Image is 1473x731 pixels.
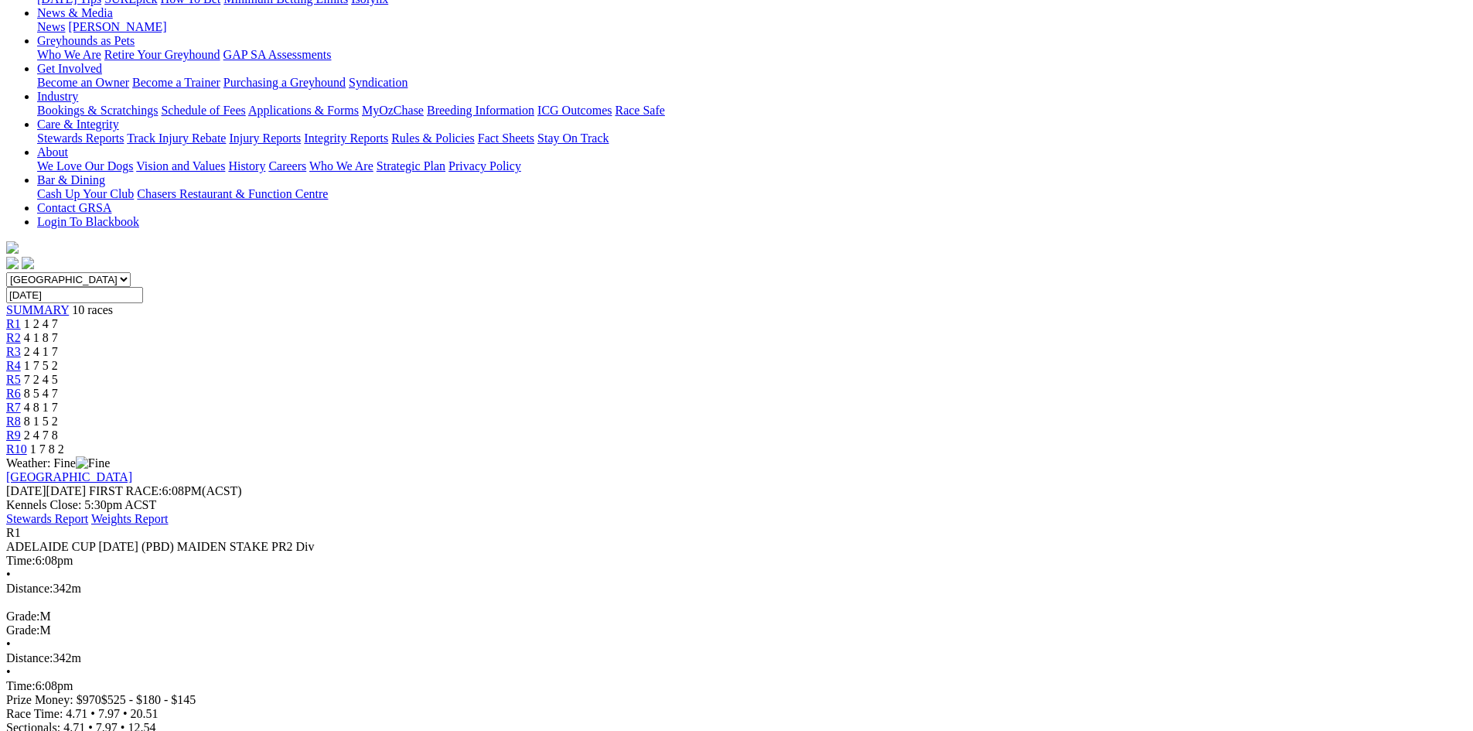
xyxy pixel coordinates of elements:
span: R5 [6,373,21,386]
span: • [6,665,11,678]
span: 2 4 7 8 [24,429,58,442]
a: News [37,20,65,33]
div: About [37,159,1467,173]
span: Grade: [6,623,40,637]
div: 6:08pm [6,679,1467,693]
div: Get Involved [37,76,1467,90]
a: Track Injury Rebate [127,132,226,145]
a: MyOzChase [362,104,424,117]
span: Grade: [6,610,40,623]
span: [DATE] [6,484,46,497]
a: Stewards Reports [37,132,124,145]
a: History [228,159,265,173]
span: 7.97 [98,707,120,720]
div: Kennels Close: 5:30pm ACST [6,498,1467,512]
span: 4.71 [66,707,87,720]
span: 2 4 1 7 [24,345,58,358]
span: 4 1 8 7 [24,331,58,344]
span: • [90,707,95,720]
span: 7 2 4 5 [24,373,58,386]
span: $525 - $180 - $145 [101,693,196,706]
a: Chasers Restaurant & Function Centre [137,187,328,200]
div: M [6,623,1467,637]
a: Fact Sheets [478,132,534,145]
a: Cash Up Your Club [37,187,134,200]
a: Applications & Forms [248,104,359,117]
div: Greyhounds as Pets [37,48,1467,62]
span: 1 2 4 7 [24,317,58,330]
a: Syndication [349,76,407,89]
span: Race Time: [6,707,63,720]
div: Bar & Dining [37,187,1467,201]
span: 4 8 1 7 [24,401,58,414]
span: Time: [6,554,36,567]
span: • [6,568,11,581]
span: 20.51 [131,707,159,720]
a: R10 [6,442,27,456]
a: [GEOGRAPHIC_DATA] [6,470,132,483]
a: Breeding Information [427,104,534,117]
a: Retire Your Greyhound [104,48,220,61]
span: Distance: [6,582,53,595]
a: R2 [6,331,21,344]
a: Weights Report [91,512,169,525]
a: Injury Reports [229,132,301,145]
span: 8 5 4 7 [24,387,58,400]
a: Careers [268,159,306,173]
a: Who We Are [37,48,101,61]
img: twitter.svg [22,257,34,269]
a: Purchasing a Greyhound [223,76,346,89]
a: Who We Are [309,159,373,173]
a: Care & Integrity [37,118,119,131]
span: Weather: Fine [6,456,110,470]
a: Strategic Plan [377,159,445,173]
a: Bookings & Scratchings [37,104,158,117]
a: Privacy Policy [448,159,521,173]
span: 1 7 5 2 [24,359,58,372]
a: Bar & Dining [37,173,105,186]
a: Login To Blackbook [37,215,139,228]
a: News & Media [37,6,113,19]
a: Schedule of Fees [161,104,245,117]
a: About [37,145,68,159]
a: GAP SA Assessments [223,48,332,61]
a: R8 [6,415,21,428]
img: logo-grsa-white.png [6,241,19,254]
div: 6:08pm [6,554,1467,568]
a: R6 [6,387,21,400]
a: Contact GRSA [37,201,111,214]
div: News & Media [37,20,1467,34]
a: R4 [6,359,21,372]
span: R1 [6,526,21,539]
a: R1 [6,317,21,330]
a: R9 [6,429,21,442]
div: M [6,610,1467,623]
span: FIRST RACE: [89,484,162,497]
a: ICG Outcomes [537,104,612,117]
div: Industry [37,104,1467,118]
img: Fine [76,456,110,470]
a: Industry [37,90,78,103]
div: ADELAIDE CUP [DATE] (PBD) MAIDEN STAKE PR2 Div [6,540,1467,554]
div: Prize Money: $970 [6,693,1467,707]
a: Stay On Track [537,132,609,145]
span: 8 1 5 2 [24,415,58,428]
a: Get Involved [37,62,102,75]
div: 342m [6,582,1467,596]
a: R7 [6,401,21,414]
a: [PERSON_NAME] [68,20,166,33]
span: • [6,637,11,651]
span: • [123,707,128,720]
span: 1 7 8 2 [30,442,64,456]
a: Integrity Reports [304,132,388,145]
a: Become an Owner [37,76,129,89]
a: R3 [6,345,21,358]
span: 10 races [72,303,113,316]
